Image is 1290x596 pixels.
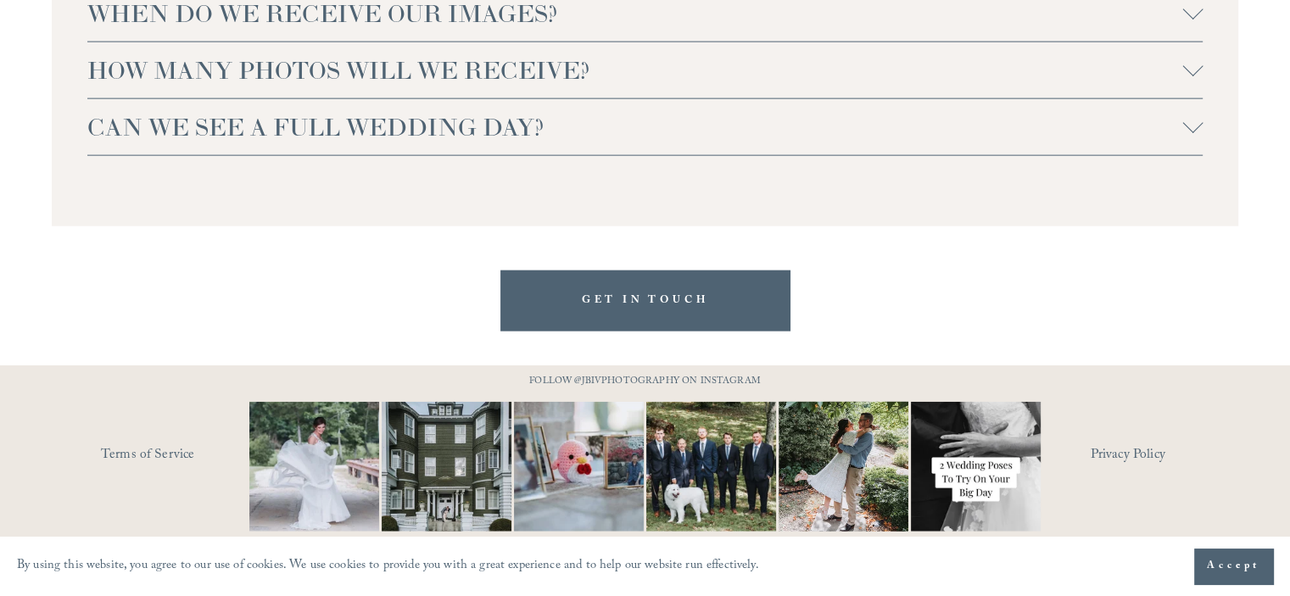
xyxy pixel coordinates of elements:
[87,112,1183,142] span: CAN WE SEE A FULL WEDDING DAY?
[17,554,759,579] p: By using this website, you agree to our use of cookies. We use cookies to provide you with a grea...
[217,402,412,532] img: Not every photo needs to be perfectly still, sometimes the best ones are the ones that feel like ...
[614,402,809,532] img: Happy #InternationalDogDay to all the pups who have made wedding days, engagement sessions, and p...
[87,42,1203,98] button: HOW MANY PHOTOS WILL WE RECEIVE?
[497,373,794,392] p: FOLLOW @JBIVPHOTOGRAPHY ON INSTAGRAM
[1207,558,1260,575] span: Accept
[87,99,1203,155] button: CAN WE SEE A FULL WEDDING DAY?
[500,270,790,331] a: GET IN TOUCH
[1090,443,1238,469] a: Privacy Policy
[779,381,908,554] img: It&rsquo;s that time of year where weddings and engagements pick up and I get the joy of capturin...
[362,402,530,532] img: Wideshots aren't just &quot;nice to have,&quot; they're a wedding day essential! 🙌 #Wideshotwedne...
[87,55,1183,86] span: HOW MANY PHOTOS WILL WE RECEIVE?
[482,402,677,532] img: This has got to be one of the cutest detail shots I've ever taken for a wedding! 📷 @thewoobles #I...
[1194,549,1273,584] button: Accept
[879,402,1074,532] img: Let&rsquo;s talk about poses for your wedding day! It doesn&rsquo;t have to be complicated, somet...
[101,443,299,469] a: Terms of Service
